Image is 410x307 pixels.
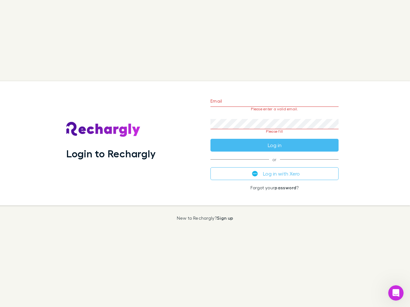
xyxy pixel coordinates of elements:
[210,185,339,190] p: Forgot your ?
[210,107,339,111] p: Please enter a valid email.
[66,147,156,160] h1: Login to Rechargly
[210,129,339,134] p: Please fill
[388,285,404,301] iframe: Intercom live chat
[275,185,296,190] a: password
[177,216,234,221] p: New to Rechargly?
[210,139,339,152] button: Log in
[252,171,258,177] img: Xero's logo
[217,215,233,221] a: Sign up
[66,122,141,137] img: Rechargly's Logo
[210,167,339,180] button: Log in with Xero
